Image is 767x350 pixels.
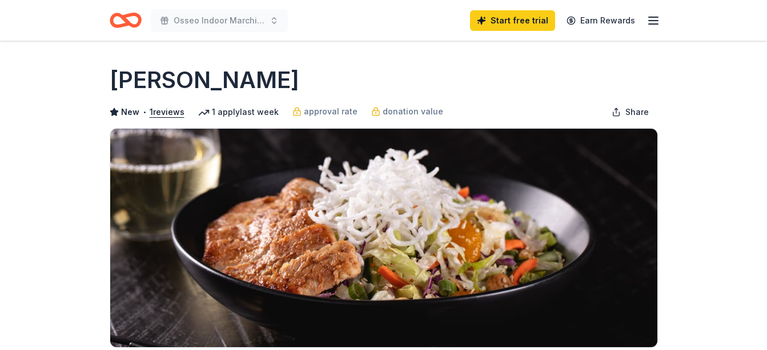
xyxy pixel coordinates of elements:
a: Home [110,7,142,34]
button: Osseo Indoor Marching Band Concert and Silent Auction [151,9,288,32]
a: approval rate [292,105,358,118]
h1: [PERSON_NAME] [110,64,299,96]
span: Share [625,105,649,119]
a: donation value [371,105,443,118]
div: 1 apply last week [198,105,279,119]
span: donation value [383,105,443,118]
span: approval rate [304,105,358,118]
img: Image for P.F. Chang's [110,129,657,347]
button: 1reviews [150,105,184,119]
a: Start free trial [470,10,555,31]
a: Earn Rewards [560,10,642,31]
button: Share [603,101,658,124]
span: Osseo Indoor Marching Band Concert and Silent Auction [174,14,265,27]
span: • [142,108,146,117]
span: New [121,105,139,119]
